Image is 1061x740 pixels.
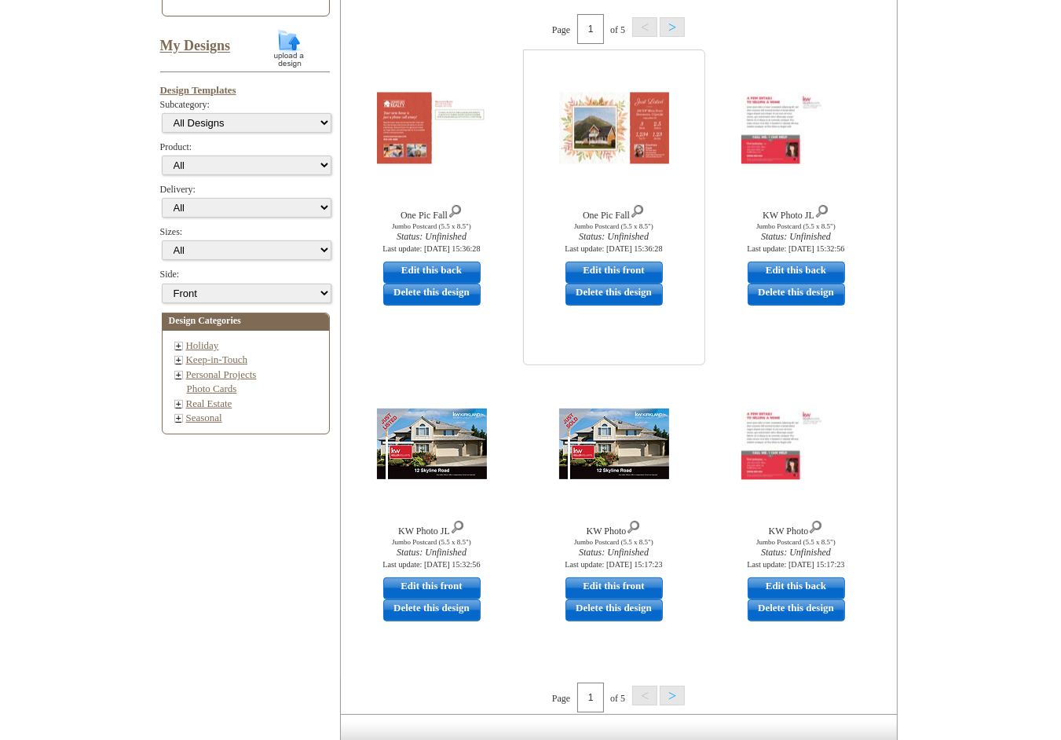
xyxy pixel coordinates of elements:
[450,517,465,534] img: view design details
[186,339,219,351] a: Holiday
[269,28,309,68] img: upload-design
[186,368,257,380] a: Personal Projects
[176,368,181,380] a: +
[187,383,237,394] a: Photo Cards
[565,560,662,569] small: Last update: [DATE] 15:17:23
[710,517,883,538] div: KW Photo
[565,577,663,599] a: use this design
[660,17,685,37] button: >
[160,183,330,225] div: Delivery:
[559,408,669,479] img: KW Photo
[186,354,248,365] a: Keep-in-Touch
[160,38,231,54] a: My Designs
[610,692,625,703] span: of 5
[346,517,518,538] div: KW Photo JL
[741,408,851,479] img: KW Photo
[383,284,481,306] a: Delete this design
[748,262,845,284] a: use this design
[552,692,570,703] span: Page
[176,339,181,351] a: +
[176,354,181,365] a: +
[377,92,487,163] img: One Pic Fall
[528,222,701,230] div: Jumbo Postcard (5.5 x 8.5")
[632,17,657,37] button: <
[748,284,845,306] a: Delete this design
[747,560,844,569] small: Last update: [DATE] 15:17:23
[747,244,844,253] small: Last update: [DATE] 15:32:56
[748,599,845,621] a: Delete this design
[383,577,481,599] a: use this design
[710,538,883,546] div: Jumbo Postcard (5.5 x 8.5")
[630,201,645,218] img: view design details
[552,24,570,35] span: Page
[160,141,330,183] div: Product:
[377,408,487,479] img: KW Photo JL
[346,546,518,559] i: Status: Unfinished
[559,92,669,163] img: One Pic Fall
[741,92,851,163] img: KW Photo JL
[160,84,236,96] a: Design Templates
[163,313,329,328] div: Design Categories
[346,230,518,244] i: Status: Unfinished
[346,538,518,546] div: Jumbo Postcard (5.5 x 8.5")
[346,222,518,230] div: Jumbo Postcard (5.5 x 8.5")
[565,244,662,253] small: Last update: [DATE] 15:36:28
[632,686,657,705] button: <
[626,517,641,534] img: view design details
[528,201,701,222] div: One Pic Fall
[565,262,663,284] a: use this design
[160,225,330,268] div: Sizes:
[186,412,222,423] a: Seasonal
[176,412,181,423] a: +
[448,201,463,218] img: view design details
[710,546,883,559] i: Status: Unfinished
[160,98,330,141] div: Subcategory:
[808,517,823,534] img: view design details
[528,230,701,244] i: Status: Unfinished
[710,222,883,230] div: Jumbo Postcard (5.5 x 8.5")
[346,201,518,222] div: One Pic Fall
[565,284,663,306] a: Delete this design
[710,201,883,222] div: KW Photo JL
[382,244,480,253] small: Last update: [DATE] 15:36:28
[528,546,701,559] i: Status: Unfinished
[710,230,883,244] i: Status: Unfinished
[383,262,481,284] a: use this design
[528,538,701,546] div: Jumbo Postcard (5.5 x 8.5")
[186,397,232,409] a: Real Estate
[160,268,330,304] div: Side:
[814,201,829,218] img: view design details
[748,577,845,599] a: use this design
[660,686,685,705] button: >
[565,599,663,621] a: Delete this design
[610,24,625,35] span: of 5
[382,560,480,569] small: Last update: [DATE] 15:32:56
[383,599,481,621] a: Delete this design
[176,397,181,409] a: +
[528,517,701,538] div: KW Photo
